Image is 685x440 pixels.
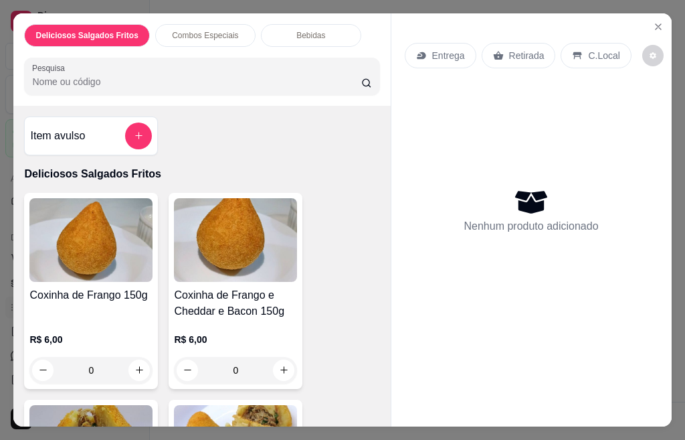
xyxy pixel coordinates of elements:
img: product-image [29,198,153,282]
h4: Item avulso [30,128,85,144]
p: Retirada [509,49,545,62]
p: Bebidas [296,30,325,41]
p: R$ 6,00 [174,333,297,346]
p: R$ 6,00 [29,333,153,346]
label: Pesquisa [32,62,70,74]
button: increase-product-quantity [273,360,294,381]
h4: Coxinha de Frango e Cheddar e Bacon 150g [174,287,297,319]
button: decrease-product-quantity [32,360,54,381]
p: Deliciosos Salgados Fritos [35,30,138,41]
p: C.Local [588,49,619,62]
p: Entrega [432,49,465,62]
img: product-image [174,198,297,282]
p: Combos Especiais [172,30,238,41]
button: add-separate-item [125,123,152,149]
button: increase-product-quantity [128,360,150,381]
h4: Coxinha de Frango 150g [29,287,153,303]
button: decrease-product-quantity [642,45,664,66]
p: Nenhum produto adicionado [464,218,599,234]
button: decrease-product-quantity [177,360,198,381]
input: Pesquisa [32,75,361,88]
button: Close [648,16,669,38]
p: Deliciosos Salgados Fritos [24,166,379,182]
